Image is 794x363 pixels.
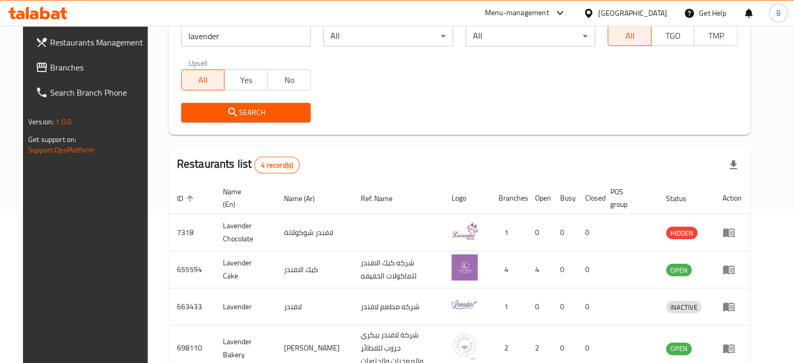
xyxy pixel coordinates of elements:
img: Lavender Bakery [452,333,478,359]
div: Menu [722,300,742,313]
div: All [323,26,453,46]
span: 4 record(s) [255,160,299,170]
span: POS group [610,185,645,210]
span: B [776,7,780,19]
label: Upsell [188,59,208,66]
th: Action [714,182,750,214]
span: No [272,73,307,88]
span: Ref. Name [361,192,406,205]
td: 655594 [169,251,215,288]
th: Open [527,182,552,214]
img: Lavender Chocolate [452,217,478,243]
td: شركه كيك الافندر للماكولات الخفيفه [352,251,443,288]
button: No [267,69,311,90]
a: Search Branch Phone [27,80,156,105]
span: Yes [229,73,264,88]
span: Branches [50,61,147,74]
span: Get support on: [28,133,76,146]
a: Branches [27,55,156,80]
span: Version: [28,115,54,128]
button: Search [181,103,311,122]
div: All [466,26,596,46]
span: Restaurants Management [50,36,147,49]
span: All [612,28,647,43]
td: كيك الافندر [276,251,352,288]
span: Status [666,192,700,205]
span: Search [189,106,303,119]
span: Name (Ar) [284,192,328,205]
div: Export file [721,153,746,178]
h2: Restaurants list [177,156,300,173]
td: 0 [577,251,602,288]
td: 663433 [169,288,215,325]
a: Restaurants Management [27,30,156,55]
div: Menu [722,226,742,239]
div: Menu-management [485,7,549,19]
td: Lavender Chocolate [215,214,276,251]
td: 0 [552,251,577,288]
button: All [608,25,651,46]
td: 4 [527,251,552,288]
button: TMP [694,25,738,46]
span: HIDDEN [666,227,697,239]
span: OPEN [666,264,692,276]
th: Branches [490,182,527,214]
td: 0 [552,288,577,325]
th: Logo [443,182,490,214]
th: Closed [577,182,602,214]
td: 0 [527,214,552,251]
div: Total records count [254,157,300,173]
td: لافندر شوكولاتة [276,214,352,251]
th: Busy [552,182,577,214]
span: 1.0.0 [55,115,72,128]
span: TMP [698,28,733,43]
td: 0 [577,214,602,251]
span: OPEN [666,343,692,355]
td: 7318 [169,214,215,251]
span: Name (En) [223,185,263,210]
img: Lavender Cake [452,254,478,280]
span: All [186,73,221,88]
div: Menu [722,263,742,276]
td: 1 [490,288,527,325]
td: 4 [490,251,527,288]
td: Lavender [215,288,276,325]
span: INACTIVE [666,301,702,313]
td: شركه مطعم لافندر [352,288,443,325]
button: Yes [224,69,268,90]
a: Support.OpsPlatform [28,143,94,157]
div: [GEOGRAPHIC_DATA] [598,7,667,19]
span: TGO [656,28,691,43]
td: 1 [490,214,527,251]
img: Lavender [452,291,478,318]
td: 0 [577,288,602,325]
td: لافندر [276,288,352,325]
div: Menu [722,342,742,355]
button: TGO [651,25,695,46]
span: Search Branch Phone [50,86,147,99]
td: 0 [527,288,552,325]
td: Lavender Cake [215,251,276,288]
input: Search for restaurant name or ID.. [181,26,311,46]
button: All [181,69,225,90]
td: 0 [552,214,577,251]
span: ID [177,192,197,205]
